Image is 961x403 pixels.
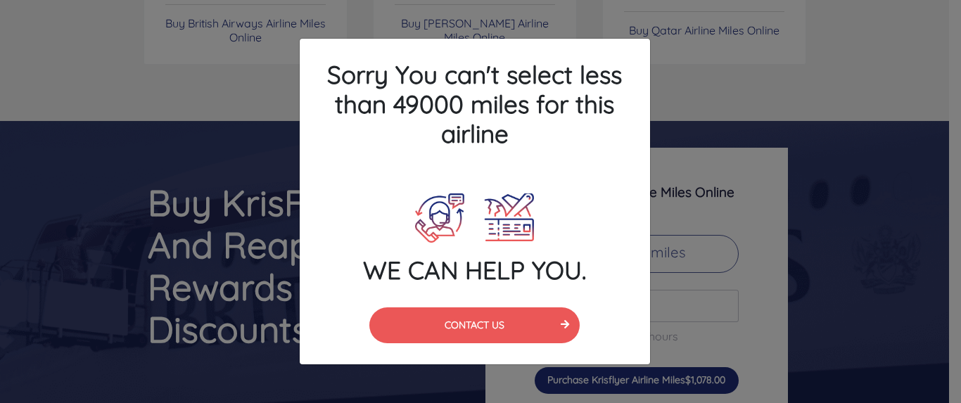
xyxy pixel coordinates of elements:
[369,317,580,331] a: CONTACT US
[484,193,534,243] img: Plane Ticket
[300,255,650,285] h4: WE CAN HELP YOU.
[415,193,464,243] img: Call
[300,39,650,169] h4: Sorry You can't select less than 49000 miles for this airline
[369,307,580,343] button: CONTACT US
